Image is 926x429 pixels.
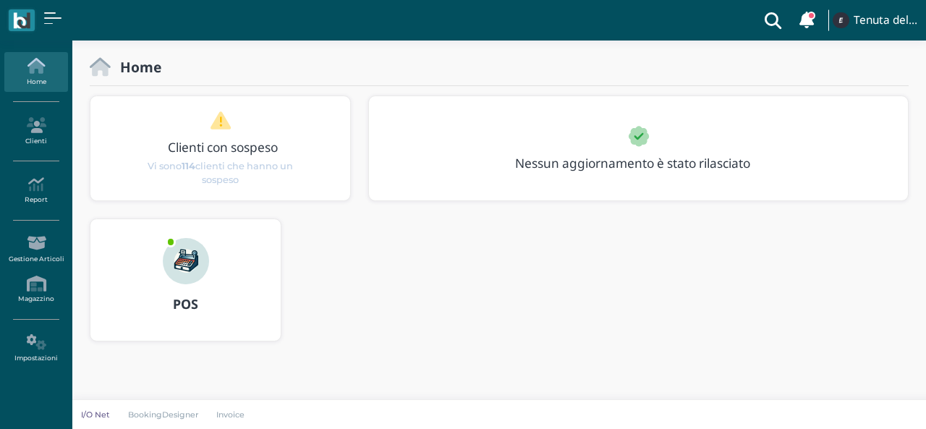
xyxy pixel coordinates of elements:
[4,52,67,92] a: Home
[121,140,326,154] h3: Clienti con sospeso
[90,96,351,200] div: 1 / 1
[833,12,849,28] img: ...
[823,384,914,417] iframe: Help widget launcher
[4,270,67,310] a: Magazzino
[369,96,909,200] div: 1 / 1
[144,158,297,186] span: Vi sono clienti che hanno un sospeso
[118,111,323,187] a: Clienti con sospeso Vi sono114clienti che hanno un sospeso
[4,111,67,151] a: Clienti
[4,229,67,269] a: Gestione Articoli
[506,156,776,170] h3: Nessun aggiornamento è stato rilasciato
[173,295,198,313] b: POS
[854,14,917,27] h4: Tenuta del Barco
[111,59,161,75] h2: Home
[13,12,30,29] img: logo
[831,3,917,38] a: ... Tenuta del Barco
[163,238,209,284] img: ...
[182,160,195,171] b: 114
[4,328,67,368] a: Impostazioni
[90,218,281,359] a: ... POS
[4,171,67,211] a: Report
